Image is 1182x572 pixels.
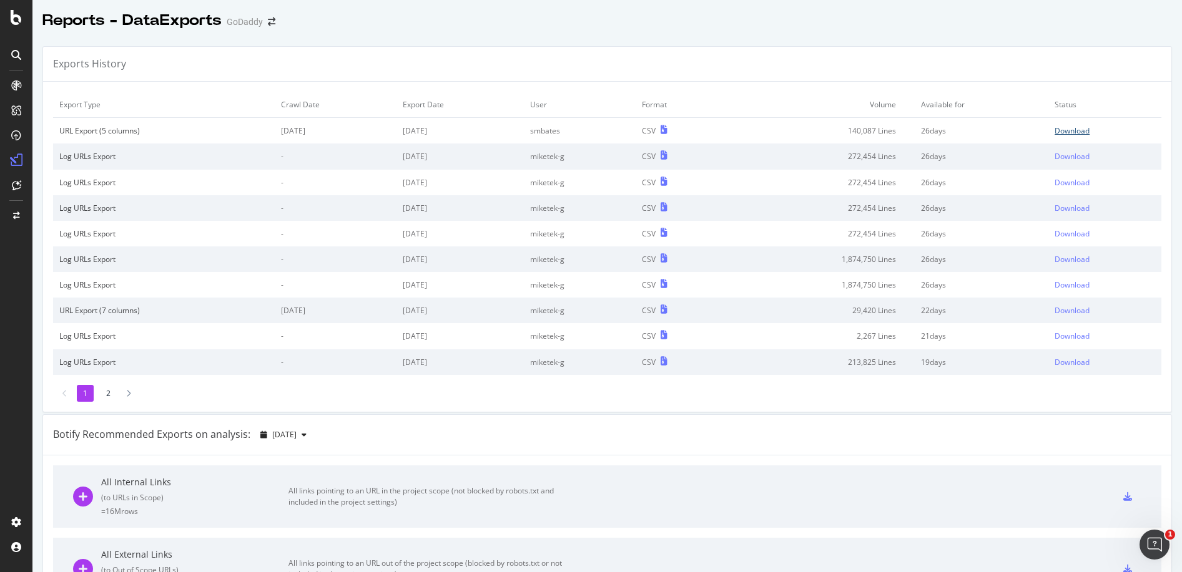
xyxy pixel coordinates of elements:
div: URL Export (7 columns) [59,305,268,316]
div: All links pointing to an URL in the project scope (not blocked by robots.txt and included in the ... [288,485,569,508]
td: [DATE] [396,323,525,349]
td: 140,087 Lines [726,118,915,144]
td: - [275,323,396,349]
li: 1 [77,385,94,402]
div: CSV [642,279,656,290]
div: arrow-right-arrow-left [268,17,275,26]
td: Export Date [396,92,525,118]
div: CSV [642,125,656,136]
div: URL Export (5 columns) [59,125,268,136]
td: [DATE] [396,195,525,221]
td: miketek-g [524,143,635,169]
div: GoDaddy [227,16,263,28]
td: miketek-g [524,323,635,349]
li: 2 [100,385,117,402]
td: miketek-g [524,272,635,298]
td: 272,454 Lines [726,143,915,169]
div: Exports History [53,57,126,71]
div: = 16M rows [101,506,288,516]
div: CSV [642,228,656,239]
td: smbates [524,118,635,144]
td: - [275,195,396,221]
td: 21 days [915,323,1048,349]
td: [DATE] [396,118,525,144]
td: 272,454 Lines [726,170,915,195]
td: User [524,92,635,118]
div: Log URLs Export [59,177,268,188]
div: All Internal Links [101,476,288,488]
td: 19 days [915,349,1048,375]
div: Download [1055,254,1090,264]
td: 213,825 Lines [726,349,915,375]
td: Volume [726,92,915,118]
td: 26 days [915,246,1048,272]
td: 26 days [915,170,1048,195]
a: Download [1055,254,1155,264]
div: Download [1055,177,1090,188]
div: Log URLs Export [59,203,268,213]
td: Crawl Date [275,92,396,118]
div: Download [1055,279,1090,290]
td: [DATE] [396,298,525,323]
td: 26 days [915,195,1048,221]
div: Download [1055,228,1090,239]
div: CSV [642,357,656,367]
div: Log URLs Export [59,254,268,264]
td: 272,454 Lines [726,195,915,221]
div: CSV [642,177,656,188]
td: - [275,170,396,195]
span: 2025 Sep. 7th [272,429,297,440]
a: Download [1055,279,1155,290]
button: [DATE] [255,425,312,445]
a: Download [1055,331,1155,341]
td: 1,874,750 Lines [726,272,915,298]
td: - [275,246,396,272]
td: [DATE] [396,246,525,272]
td: 22 days [915,298,1048,323]
td: Format [636,92,726,118]
td: miketek-g [524,170,635,195]
td: 26 days [915,143,1048,169]
td: 29,420 Lines [726,298,915,323]
span: 1 [1165,530,1175,540]
td: Export Type [53,92,275,118]
td: [DATE] [396,143,525,169]
div: Reports - DataExports [42,10,222,31]
div: Download [1055,357,1090,367]
div: Download [1055,203,1090,213]
td: 26 days [915,272,1048,298]
div: Log URLs Export [59,228,268,239]
div: Download [1055,151,1090,162]
div: CSV [642,203,656,213]
td: - [275,349,396,375]
td: - [275,221,396,246]
td: 272,454 Lines [726,221,915,246]
div: Log URLs Export [59,151,268,162]
td: Available for [915,92,1048,118]
a: Download [1055,305,1155,316]
div: CSV [642,254,656,264]
a: Download [1055,228,1155,239]
td: [DATE] [275,298,396,323]
td: 26 days [915,118,1048,144]
td: miketek-g [524,298,635,323]
td: miketek-g [524,195,635,221]
div: All External Links [101,548,288,561]
td: [DATE] [396,349,525,375]
div: Log URLs Export [59,331,268,341]
td: 1,874,750 Lines [726,246,915,272]
div: csv-export [1123,492,1132,501]
td: [DATE] [275,118,396,144]
td: miketek-g [524,349,635,375]
td: [DATE] [396,221,525,246]
td: miketek-g [524,221,635,246]
td: [DATE] [396,170,525,195]
div: CSV [642,331,656,341]
td: Status [1048,92,1161,118]
td: [DATE] [396,272,525,298]
div: Botify Recommended Exports on analysis: [53,427,250,442]
a: Download [1055,357,1155,367]
div: CSV [642,305,656,316]
div: Log URLs Export [59,357,268,367]
div: ( to URLs in Scope ) [101,492,288,503]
